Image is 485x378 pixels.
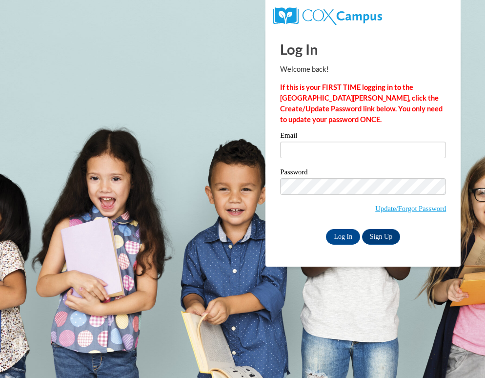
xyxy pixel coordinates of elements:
[273,7,382,25] img: COX Campus
[362,229,400,245] a: Sign Up
[326,229,360,245] input: Log In
[280,39,446,59] h1: Log In
[280,83,443,124] strong: If this is your FIRST TIME logging in to the [GEOGRAPHIC_DATA][PERSON_NAME], click the Create/Upd...
[375,205,446,212] a: Update/Forgot Password
[280,168,446,178] label: Password
[280,64,446,75] p: Welcome back!
[273,11,382,20] a: COX Campus
[280,132,446,142] label: Email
